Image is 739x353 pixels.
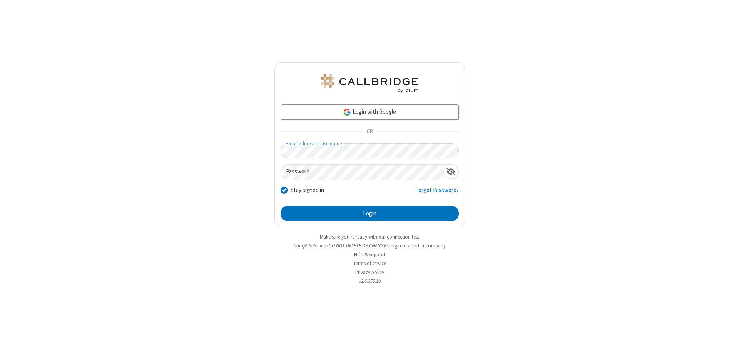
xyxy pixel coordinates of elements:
a: Login with Google [281,104,459,120]
input: Password [281,165,443,180]
span: OR [363,126,376,137]
a: Forgot Password? [415,186,459,200]
label: Stay signed in [291,186,324,195]
input: Email address or username [281,143,459,158]
a: Make sure you're ready with our connection test [320,234,419,240]
img: QA Selenium DO NOT DELETE OR CHANGE [319,74,420,93]
button: Login [281,206,459,221]
a: Help & support [354,251,385,258]
button: Login to another company [389,242,446,249]
a: Privacy policy [355,269,384,276]
a: Terms of service [353,260,386,267]
li: v2.6.350.10 [274,277,465,285]
li: Not QA Selenium DO NOT DELETE OR CHANGE? [274,242,465,249]
div: Show password [443,165,458,179]
img: google-icon.png [343,108,351,116]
